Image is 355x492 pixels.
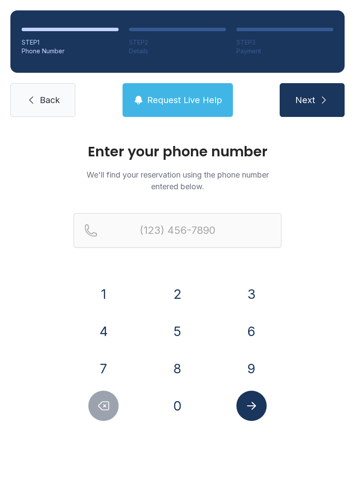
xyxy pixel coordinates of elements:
[88,353,119,384] button: 7
[236,47,333,55] div: Payment
[88,279,119,309] button: 1
[236,316,267,346] button: 6
[147,94,222,106] span: Request Live Help
[162,353,193,384] button: 8
[88,391,119,421] button: Delete number
[295,94,315,106] span: Next
[74,213,281,248] input: Reservation phone number
[162,391,193,421] button: 0
[236,391,267,421] button: Submit lookup form
[236,353,267,384] button: 9
[74,145,281,159] h1: Enter your phone number
[236,38,333,47] div: STEP 3
[162,316,193,346] button: 5
[74,169,281,192] p: We'll find your reservation using the phone number entered below.
[22,47,119,55] div: Phone Number
[22,38,119,47] div: STEP 1
[129,47,226,55] div: Details
[162,279,193,309] button: 2
[40,94,60,106] span: Back
[88,316,119,346] button: 4
[236,279,267,309] button: 3
[129,38,226,47] div: STEP 2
